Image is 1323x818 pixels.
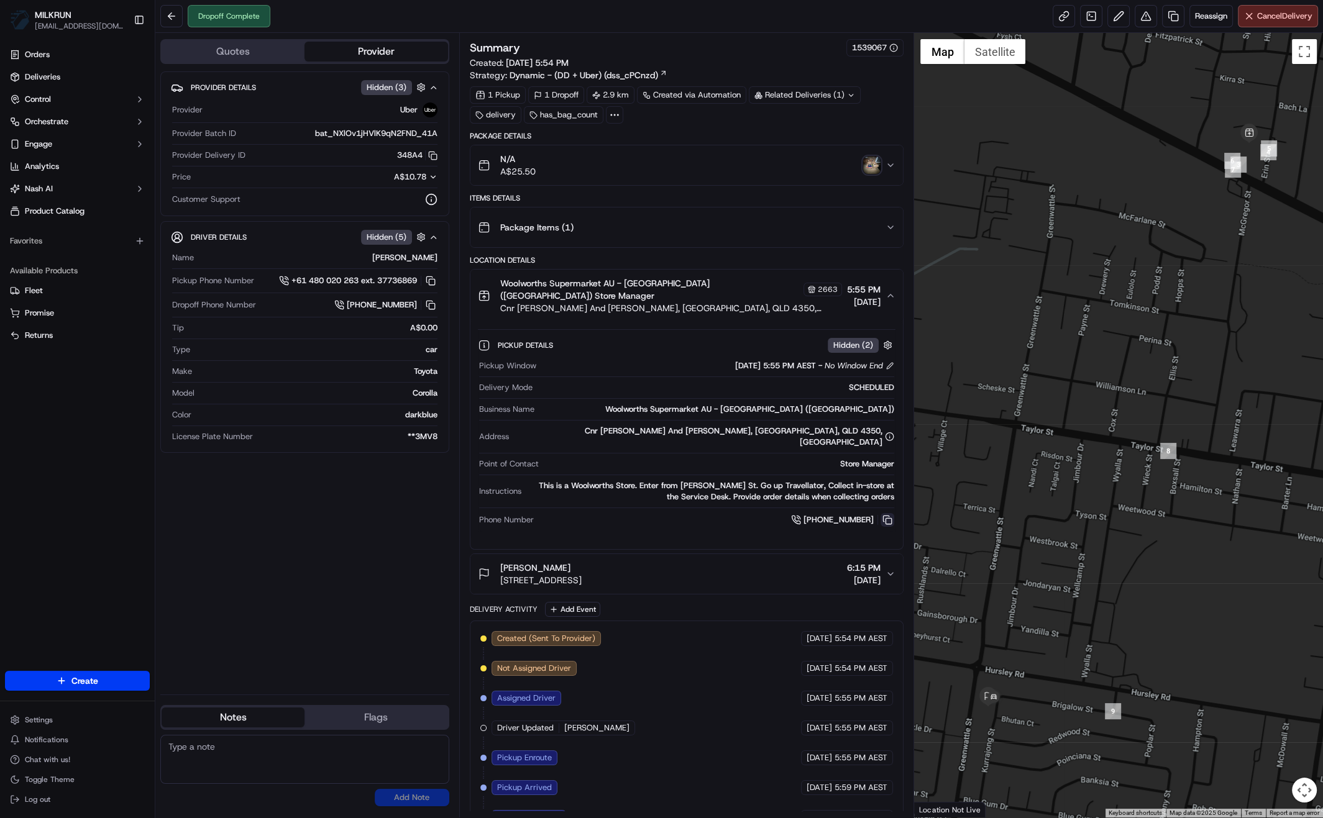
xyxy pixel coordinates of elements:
button: Keyboard shortcuts [1109,809,1162,817]
span: API Documentation [117,180,199,193]
button: Toggle fullscreen view [1292,39,1317,64]
button: Flags [304,707,447,727]
button: MILKRUN [35,9,71,21]
span: Notifications [25,735,68,745]
span: Deliveries [25,71,60,83]
span: Pickup Window [479,360,536,371]
img: uber-new-logo.jpeg [423,102,437,117]
div: car [195,344,437,355]
div: darkblue [196,409,437,420]
span: Create [71,675,98,687]
span: 2663 [818,284,838,294]
span: 5:55 PM AEST [835,752,887,763]
img: MILKRUN [10,10,30,30]
div: 2.9 km [587,86,634,104]
img: 1736555255976-a54dd68f-1ca7-489b-9aae-adbdc363a1c4 [12,119,35,141]
div: Package Details [470,131,904,141]
button: N/AA$25.50photo_proof_of_delivery image [470,145,904,185]
div: 7 [1225,161,1241,178]
div: Location Not Live [914,802,986,817]
span: [STREET_ADDRESS] [500,574,582,586]
span: Tip [172,322,184,334]
button: Reassign [1189,5,1233,27]
span: 6:15 PM [847,561,881,574]
span: Driver Details [191,232,247,242]
div: Available Products [5,261,150,281]
span: Log out [25,794,50,804]
span: Name [172,252,194,263]
span: [PHONE_NUMBER] [347,299,417,311]
button: Nash AI [5,179,150,199]
button: Returns [5,325,150,345]
span: Analytics [25,161,59,172]
span: Hidden ( 3 ) [367,82,406,93]
button: Promise [5,303,150,323]
a: Created via Automation [637,86,746,104]
a: Promise [10,307,145,319]
span: [DATE] 5:55 PM AEST [735,360,816,371]
div: Store Manager [544,458,895,470]
button: Engage [5,134,150,154]
input: Got a question? Start typing here... [32,80,224,93]
a: [PHONE_NUMBER] [334,298,437,312]
span: Engage [25,139,52,150]
span: Address [479,431,509,442]
span: 5:55 PM AEST [835,693,887,704]
div: has_bag_count [524,106,603,124]
div: Delivery Activity [470,604,538,614]
span: Business Name [479,404,534,415]
button: Control [5,89,150,109]
span: Knowledge Base [25,180,95,193]
button: [PERSON_NAME][STREET_ADDRESS]6:15 PM[DATE] [470,554,904,594]
span: - [818,360,822,371]
div: A$0.00 [189,322,437,334]
button: +61 480 020 263 ext. 37736869 [279,274,437,288]
button: Map camera controls [1292,778,1317,802]
button: Provider DetailsHidden (3) [171,77,439,98]
h3: Summary [470,42,520,53]
button: 348A4 [397,150,437,161]
span: Woolworths Supermarket AU - [GEOGRAPHIC_DATA] ([GEOGRAPHIC_DATA]) Store Manager [500,277,802,302]
span: Pickup Details [498,340,556,350]
button: Quotes [162,42,304,61]
span: Dynamic - (DD + Uber) (dss_cPCnzd) [510,69,658,81]
button: [EMAIL_ADDRESS][DOMAIN_NAME] [35,21,124,31]
div: 1 Pickup [470,86,526,104]
span: Provider [172,104,203,116]
span: [DATE] [807,693,832,704]
span: Map data ©2025 Google [1170,809,1237,816]
a: Analytics [5,157,150,176]
button: Notifications [5,731,150,748]
a: Open this area in Google Maps (opens a new window) [917,801,958,817]
span: Not Assigned Driver [497,663,571,674]
span: Assigned Driver [497,693,556,704]
div: Woolworths Supermarket AU - [GEOGRAPHIC_DATA] ([GEOGRAPHIC_DATA]) [539,404,895,415]
span: [DATE] [807,782,832,793]
button: Chat with us! [5,751,150,768]
span: Promise [25,307,54,319]
div: 1539067 [852,42,898,53]
a: Fleet [10,285,145,296]
div: SCHEDULED [538,382,895,393]
span: Package Items ( 1 ) [500,221,574,234]
span: Chat with us! [25,755,70,765]
a: Report a map error [1270,809,1319,816]
span: Price [172,171,191,183]
div: Strategy: [470,69,667,81]
div: Start new chat [42,119,204,131]
span: Nash AI [25,183,53,194]
span: Driver Updated [497,722,554,734]
span: [PHONE_NUMBER] [803,514,874,525]
div: Related Deliveries (1) [749,86,861,104]
div: 📗 [12,181,22,191]
span: Orchestrate [25,116,68,127]
span: [DATE] [807,752,832,763]
div: 5 [1261,140,1277,157]
span: No Window End [825,360,883,371]
button: Package Items (1) [470,207,904,247]
button: A$10.78 [328,171,437,183]
div: Location Details [470,255,904,265]
span: [DATE] [847,574,881,586]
